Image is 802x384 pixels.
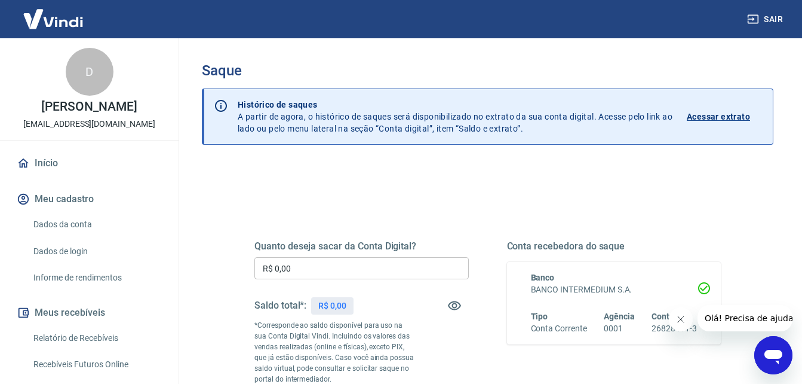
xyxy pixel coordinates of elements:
iframe: Mensagem da empresa [697,305,792,331]
span: Olá! Precisa de ajuda? [7,8,100,18]
img: Vindi [14,1,92,37]
p: Histórico de saques [238,99,672,111]
h5: Quanto deseja sacar da Conta Digital? [254,240,469,252]
p: Acessar extrato [687,111,750,123]
h6: 0001 [604,322,635,335]
p: R$ 0,00 [318,300,346,312]
p: A partir de agora, o histórico de saques será disponibilizado no extrato da sua conta digital. Ac... [238,99,672,135]
span: Agência [604,312,635,321]
a: Acessar extrato [687,99,763,135]
a: Recebíveis Futuros Online [29,352,164,377]
span: Tipo [531,312,548,321]
iframe: Botão para abrir a janela de mensagens [754,336,792,374]
a: Início [14,150,164,176]
h5: Conta recebedora do saque [507,240,721,252]
h6: Conta Corrente [531,322,587,335]
button: Meu cadastro [14,186,164,212]
h6: BANCO INTERMEDIUM S.A. [531,284,697,296]
a: Dados de login [29,239,164,264]
h5: Saldo total*: [254,300,306,312]
button: Meus recebíveis [14,300,164,326]
span: Banco [531,273,555,282]
p: [PERSON_NAME] [41,100,137,113]
div: D [66,48,113,96]
a: Relatório de Recebíveis [29,326,164,351]
button: Sair [745,8,788,31]
h6: 26828411-3 [652,322,697,335]
p: [EMAIL_ADDRESS][DOMAIN_NAME] [23,118,155,130]
a: Dados da conta [29,212,164,237]
a: Informe de rendimentos [29,266,164,290]
span: Conta [652,312,674,321]
iframe: Fechar mensagem [669,307,693,331]
h3: Saque [202,62,773,79]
